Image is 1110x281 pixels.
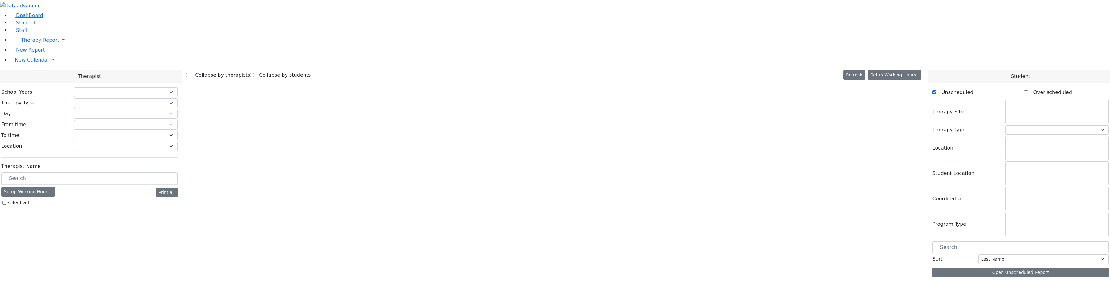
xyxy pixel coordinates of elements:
[1,110,11,117] label: Day
[843,70,865,80] button: Refresh
[1,88,32,96] label: School Years
[932,144,953,152] label: Location
[1,99,35,107] label: Therapy Type
[1,132,19,139] label: To time
[10,47,45,53] a: New Report
[10,34,1110,46] a: Therapy Report
[15,57,49,63] span: New Calendar
[1,121,26,128] label: From time
[21,37,59,43] span: Therapy Report
[932,220,966,228] label: Program Type
[78,73,101,80] span: Therapist
[10,20,36,26] a: Student
[16,12,43,18] span: DashBoard
[932,170,974,177] label: Student Location
[16,47,45,53] span: New Report
[868,70,921,80] button: Setup Working Hours
[1028,87,1072,97] label: Over scheduled
[16,27,27,33] span: Staff
[932,255,943,263] label: Sort
[6,199,29,206] label: Select all
[10,54,1110,66] a: New Calendar
[932,268,1109,277] button: Open Unscheduled Report
[1,143,22,150] label: Location
[932,195,961,202] label: Coordinator
[10,27,27,33] a: Staff
[16,20,36,26] span: Student
[936,87,974,97] label: Unscheduled
[1011,73,1030,80] span: Student
[932,108,964,116] label: Therapy Site
[1,163,41,170] label: Therapist Name
[932,126,966,134] label: Therapy Type
[10,12,43,18] a: DashBoard
[932,241,1109,253] input: Search
[190,70,250,80] label: Collapse by therapists
[156,188,178,197] button: Print all
[254,70,311,80] label: Collapse by students
[1,187,55,197] div: Setup Working Hours
[1,172,178,184] input: Search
